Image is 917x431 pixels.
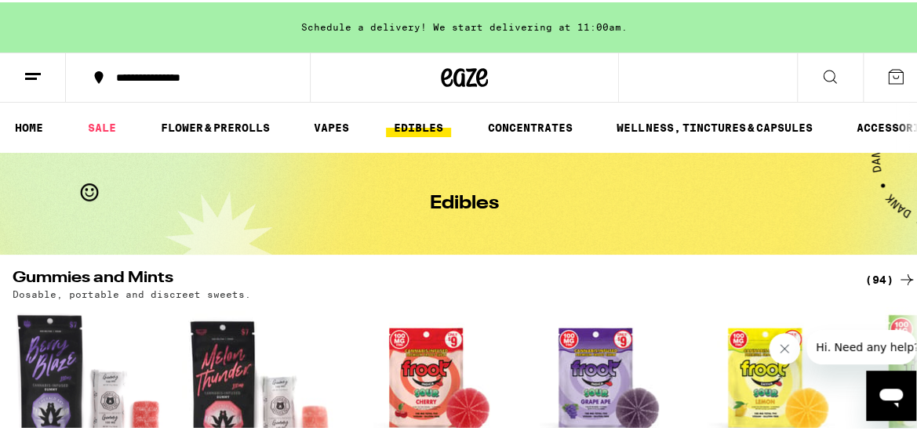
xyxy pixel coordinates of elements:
a: HOME [7,116,51,135]
a: (94) [865,268,916,287]
iframe: Button to launch messaging window [866,368,916,418]
iframe: Message from company [806,328,916,362]
iframe: Close message [769,331,800,362]
a: VAPES [306,116,357,135]
a: WELLNESS, TINCTURES & CAPSULES [609,116,820,135]
a: FLOWER & PREROLLS [153,116,278,135]
h2: Gummies and Mints [13,268,839,287]
p: Dosable, portable and discreet sweets. [13,287,251,297]
h1: Edibles [430,192,499,211]
span: Hi. Need any help? [9,11,113,24]
a: EDIBLES [386,116,451,135]
a: CONCENTRATES [480,116,580,135]
a: SALE [80,116,124,135]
